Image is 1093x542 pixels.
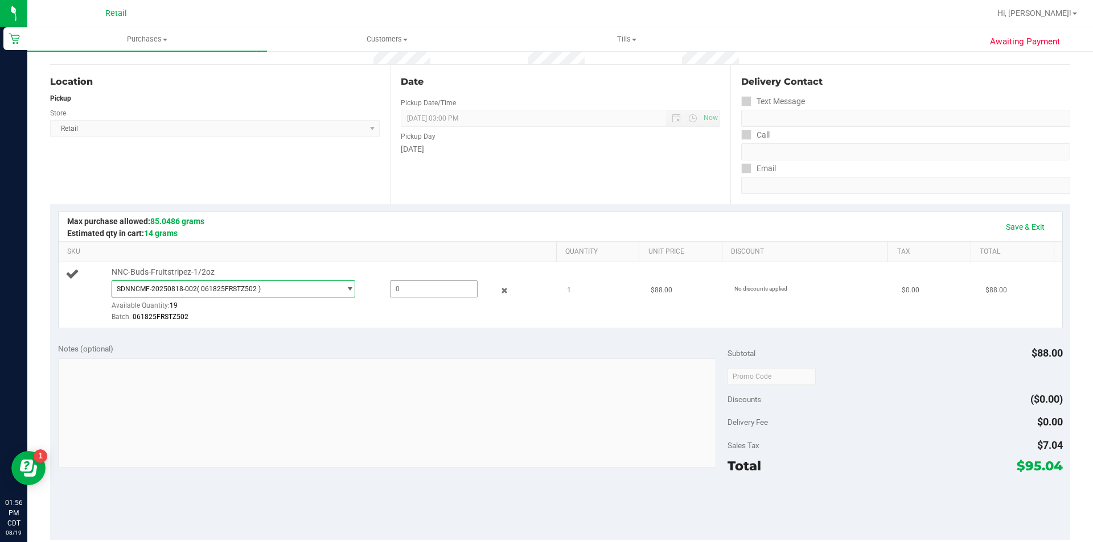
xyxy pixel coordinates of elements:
span: SDNNCMF-20250818-002 [117,285,197,293]
label: Call [741,127,770,143]
label: Email [741,160,776,177]
a: Quantity [565,247,635,256]
div: Delivery Contact [741,75,1070,89]
a: Purchases [27,27,267,51]
label: Pickup Date/Time [401,98,456,108]
div: Available Quantity: [112,297,368,320]
span: $7.04 [1037,439,1063,451]
a: Discount [731,247,884,256]
span: $88.00 [1032,347,1063,359]
span: Customers [268,34,506,44]
span: Discounts [728,389,761,409]
strong: Pickup [50,94,71,102]
span: select [340,281,354,297]
span: Hi, [PERSON_NAME]! [997,9,1071,18]
span: Notes (optional) [58,344,113,353]
label: Store [50,108,66,118]
span: Batch: [112,313,131,321]
span: 061825FRSTZ502 [133,313,188,321]
span: Total [728,458,761,474]
a: SKU [67,247,552,256]
span: Max purchase allowed: [67,217,204,226]
span: $0.00 [902,285,919,296]
a: Unit Price [648,247,718,256]
iframe: Resource center unread badge [34,449,47,463]
span: Estimated qty in cart: [67,229,178,238]
span: No discounts applied [734,286,787,292]
a: Total [980,247,1049,256]
span: $95.04 [1017,458,1063,474]
label: Pickup Day [401,131,435,142]
span: 19 [170,301,178,309]
input: Format: (999) 999-9999 [741,143,1070,160]
input: Promo Code [728,368,816,385]
span: Purchases [27,34,267,44]
div: [DATE] [401,143,720,155]
span: $88.00 [651,285,672,296]
span: 1 [567,285,571,296]
span: NNC-Buds-Fruitstripez-1/2oz [112,267,215,278]
span: 85.0486 grams [150,217,204,226]
a: Save & Exit [999,217,1052,237]
inline-svg: Retail [9,33,20,44]
span: Delivery Fee [728,417,768,427]
a: Tills [507,27,746,51]
p: 08/19 [5,528,22,537]
a: Tax [897,247,967,256]
p: 01:56 PM CDT [5,498,22,528]
span: $0.00 [1037,416,1063,428]
span: Tills [507,34,746,44]
a: Customers [267,27,507,51]
label: Text Message [741,93,805,110]
span: Subtotal [728,349,755,358]
iframe: Resource center [11,451,46,485]
input: 0 [391,281,477,297]
span: $88.00 [985,285,1007,296]
span: ( 061825FRSTZ502 ) [197,285,261,293]
span: 14 grams [144,229,178,238]
span: Retail [105,9,127,18]
input: Format: (999) 999-9999 [741,110,1070,127]
span: ($0.00) [1030,393,1063,405]
span: Sales Tax [728,441,759,450]
span: Awaiting Payment [990,35,1060,48]
div: Date [401,75,720,89]
div: Location [50,75,380,89]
